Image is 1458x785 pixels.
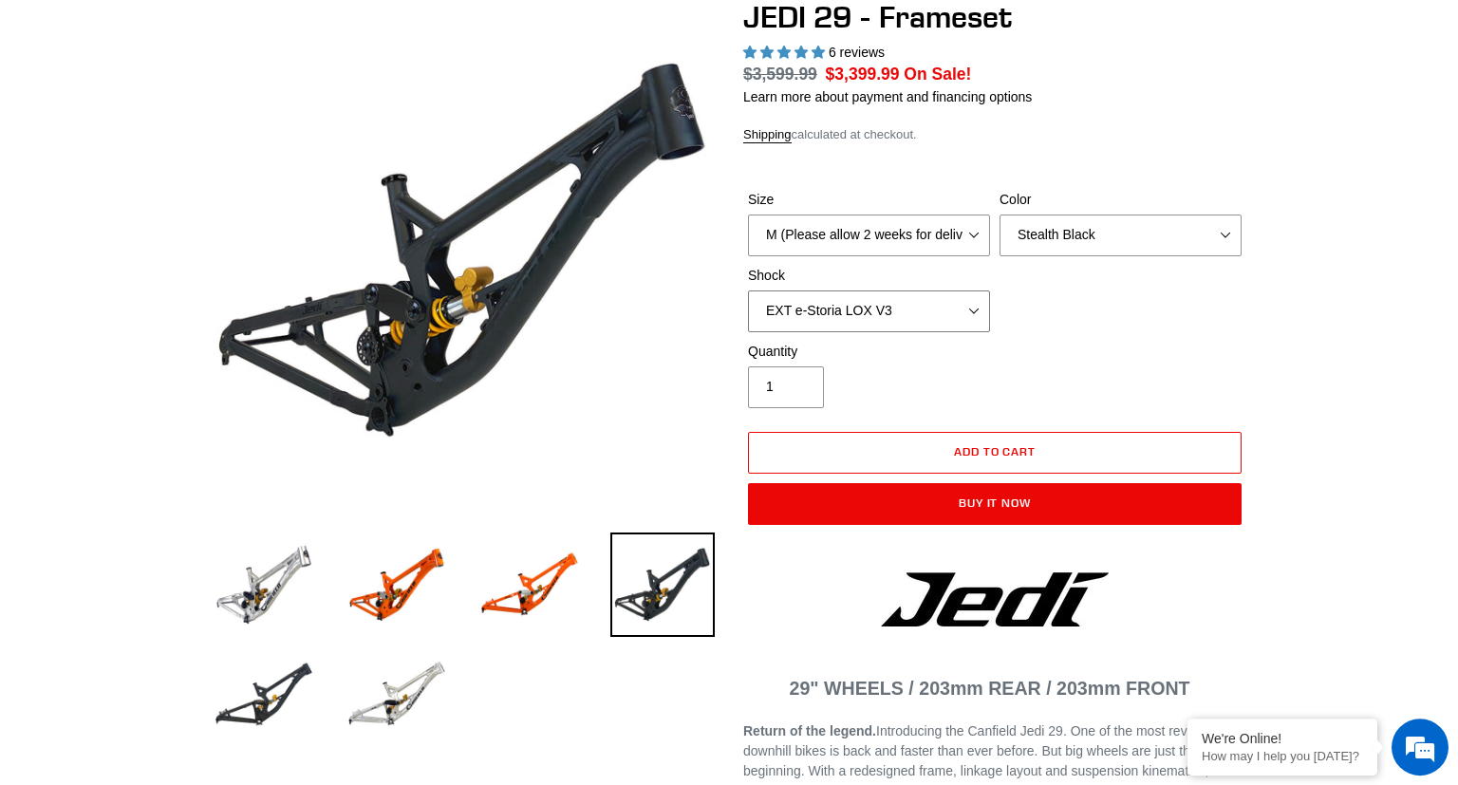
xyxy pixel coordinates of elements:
[743,723,876,738] b: Return of the legend.
[345,533,449,637] img: Load image into Gallery viewer, JEDI 29 - Frameset
[748,190,990,210] label: Size
[748,342,990,362] label: Quantity
[477,533,582,637] img: Load image into Gallery viewer, JEDI 29 - Frameset
[743,127,792,143] a: Shipping
[127,106,347,131] div: Chat with us now
[904,62,971,86] span: On Sale!
[345,643,449,747] img: Load image into Gallery viewer, JEDI 29 - Frameset
[1202,749,1363,763] p: How may I help you today?
[790,678,1190,699] span: 29" WHEELS / 203mm REAR / 203mm FRONT
[743,125,1246,144] div: calculated at checkout.
[311,9,357,55] div: Minimize live chat window
[9,518,362,585] textarea: Type your message and hit 'Enter'
[212,643,316,747] img: Load image into Gallery viewer, JEDI 29 - Frameset
[954,444,1037,458] span: Add to cart
[748,483,1242,525] button: Buy it now
[743,65,817,84] s: $3,599.99
[743,45,829,60] span: 5.00 stars
[748,432,1242,474] button: Add to cart
[1202,731,1363,746] div: We're Online!
[829,45,885,60] span: 6 reviews
[1000,190,1242,210] label: Color
[212,533,316,637] img: Load image into Gallery viewer, JEDI 29 - Frameset
[743,89,1032,104] a: Learn more about payment and financing options
[610,533,715,637] img: Load image into Gallery viewer, JEDI 29 - Frameset
[826,65,900,84] span: $3,399.99
[748,266,990,286] label: Shock
[21,104,49,133] div: Navigation go back
[61,95,108,142] img: d_696896380_company_1647369064580_696896380
[110,239,262,431] span: We're online!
